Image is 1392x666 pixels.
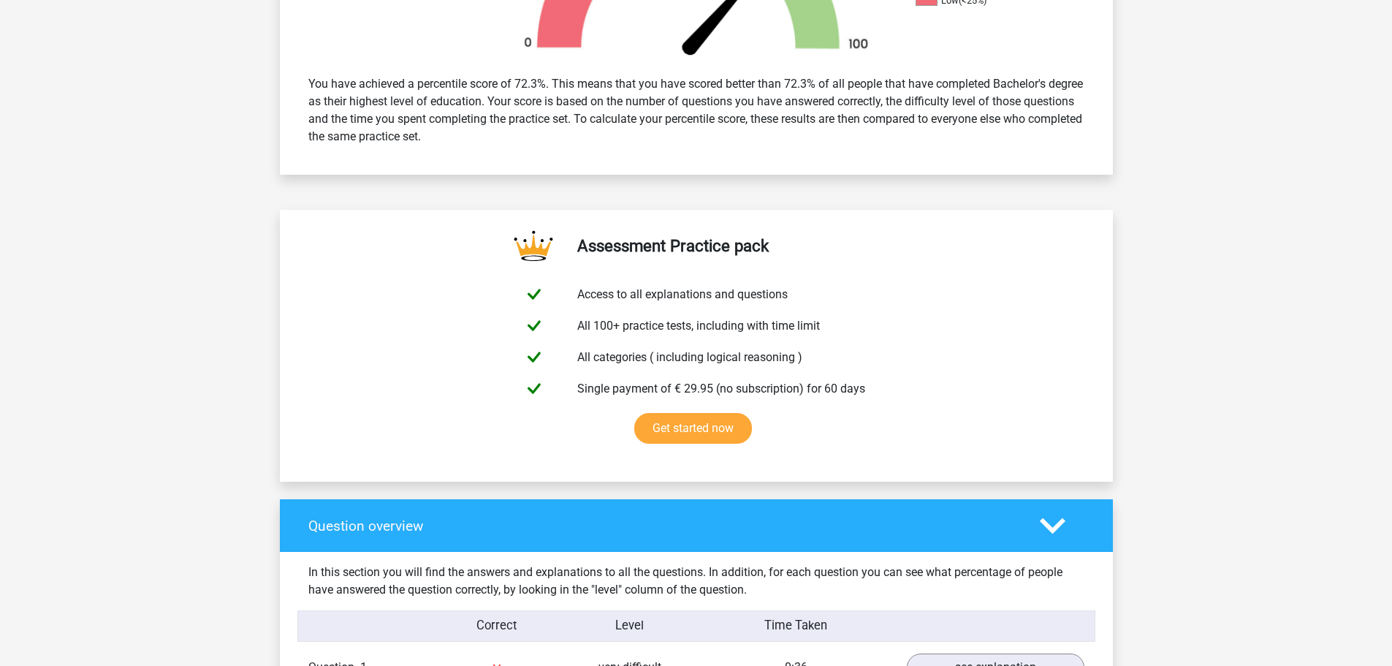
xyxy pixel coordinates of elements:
div: Time Taken [696,617,895,635]
h4: Question overview [308,518,1018,534]
div: In this section you will find the answers and explanations to all the questions. In addition, for... [297,564,1095,599]
div: Correct [430,617,563,635]
a: Get started now [634,413,752,444]
div: Level [563,617,696,635]
div: You have achieved a percentile score of 72.3%. This means that you have scored better than 72.3% ... [297,69,1095,151]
